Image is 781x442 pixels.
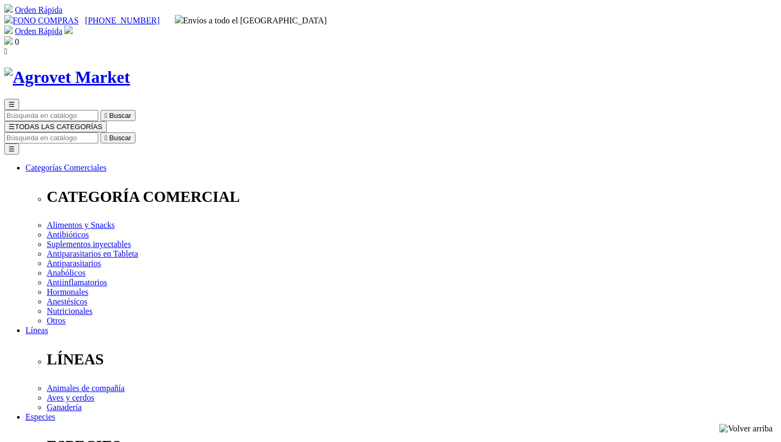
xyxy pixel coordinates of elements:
i:  [105,112,107,120]
img: shopping-cart.svg [4,25,13,34]
img: shopping-bag.svg [4,36,13,45]
button: ☰ [4,143,19,155]
a: Especies [26,412,55,421]
i:  [105,134,107,142]
img: Volver arriba [719,424,772,433]
a: Antiparasitarios [47,259,101,268]
i:  [4,47,7,56]
img: Agrovet Market [4,67,130,87]
img: shopping-cart.svg [4,4,13,13]
a: Orden Rápida [15,5,62,14]
a: Orden Rápida [15,27,62,36]
button: ☰ [4,99,19,110]
a: Líneas [26,326,48,335]
input: Buscar [4,110,98,121]
p: LÍNEAS [47,351,777,368]
a: [PHONE_NUMBER] [85,16,159,25]
a: Ganadería [47,403,82,412]
span: ☰ [9,123,15,131]
img: phone.svg [4,15,13,23]
a: Antibióticos [47,230,89,239]
span: Buscar [109,112,131,120]
a: Suplementos inyectables [47,240,131,249]
a: Acceda a su cuenta de cliente [64,27,73,36]
button:  Buscar [100,110,135,121]
a: Anestésicos [47,297,87,306]
a: Otros [47,316,66,325]
span: ☰ [9,100,15,108]
a: Animales de compañía [47,384,125,393]
img: delivery-truck.svg [175,15,183,23]
a: Alimentos y Snacks [47,220,115,229]
button: ☰TODAS LAS CATEGORÍAS [4,121,107,132]
a: Antiinflamatorios [47,278,107,287]
a: Aves y cerdos [47,393,94,402]
a: Anabólicos [47,268,86,277]
a: Categorías Comerciales [26,163,106,172]
a: Antiparasitarios en Tableta [47,249,138,258]
span: 0 [15,37,19,46]
span: Buscar [109,134,131,142]
button:  Buscar [100,132,135,143]
a: Hormonales [47,287,88,296]
a: Nutricionales [47,307,92,316]
input: Buscar [4,132,98,143]
p: CATEGORÍA COMERCIAL [47,188,777,206]
a: FONO COMPRAS [4,16,79,25]
img: user.svg [64,25,73,34]
span: Envíos a todo el [GEOGRAPHIC_DATA] [175,16,327,25]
